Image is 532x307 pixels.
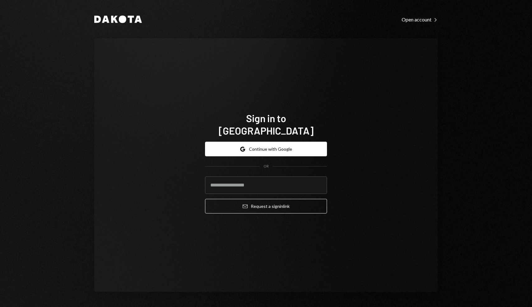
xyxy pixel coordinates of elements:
div: OR [264,164,269,169]
a: Open account [402,16,438,23]
button: Request a signinlink [205,199,327,213]
button: Continue with Google [205,142,327,156]
h1: Sign in to [GEOGRAPHIC_DATA] [205,112,327,137]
